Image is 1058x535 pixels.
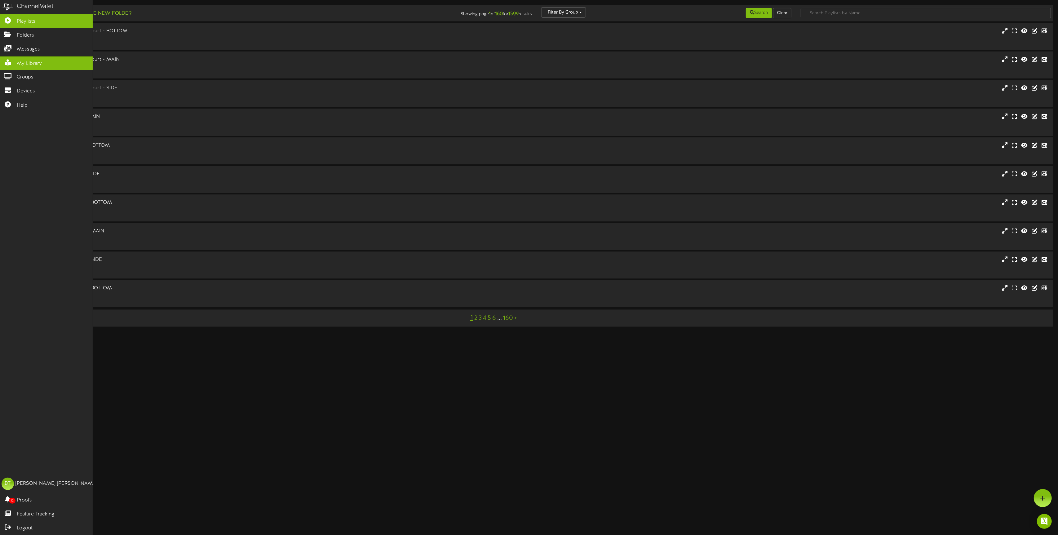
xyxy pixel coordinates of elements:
span: Proofs [17,497,32,504]
strong: 1599 [508,11,519,17]
div: PICKLR BOTTOM ( 16:9 ) [25,35,446,40]
a: ... [497,315,502,322]
div: # 15880 [25,154,446,159]
div: # 15878 [25,126,446,131]
span: Groups [17,74,33,81]
strong: 160 [495,11,503,17]
div: # 16031 [25,69,446,74]
button: Search [746,8,772,18]
span: Logout [17,525,33,532]
div: PICKLR MAIN ( 16:9 ) [25,235,446,240]
span: My Library [17,60,42,67]
div: # 15883 [25,212,446,217]
div: BT [2,478,14,490]
div: Showing page of for results [364,7,537,18]
a: 6 [492,315,496,322]
div: # 16032 [25,97,446,102]
span: Feature Tracking [17,511,54,518]
span: Playlists [17,18,35,25]
div: Albuquerque - Pop Up Court - SIDE [25,85,446,92]
div: PICKLR SIDE ( 16:9 ) [25,92,446,97]
div: Albuquerque - Retail 1 MAIN [25,113,446,120]
button: Clear [773,8,791,18]
span: 12 [9,498,15,504]
button: Create New Folder [72,10,133,17]
div: PICKLR SIDE ( 16:9 ) [25,177,446,183]
div: PICKLR SIDE ( 16:9 ) [25,263,446,269]
div: Albuquerque - Retail 2 - SIDE [25,256,446,263]
strong: 1 [489,11,491,17]
div: # 15881 [25,240,446,245]
span: Folders [17,32,34,39]
span: Help [17,102,28,109]
div: Albuquerque - Retail 2 - BOTTOM [25,199,446,206]
div: # 15882 [25,269,446,274]
a: 2 [474,315,477,322]
a: 160 [503,315,513,322]
div: PICKLR BOTTOM ( 16:9 ) [25,292,446,297]
div: [PERSON_NAME] [PERSON_NAME] [15,480,97,487]
div: PICKLR BOTTOM ( 16:9 ) [25,206,446,212]
div: # 15887 [25,297,446,302]
a: 3 [479,315,482,322]
input: -- Search Playlists by Name -- [801,8,1051,18]
div: Albuquerque - Retail 1- BOTTOM [25,142,446,149]
div: PICKLR MAIN ( 16:9 ) [25,120,446,126]
span: Devices [17,88,35,95]
div: Albuquerque - Retail 2 - MAIN [25,228,446,235]
div: Albuquerque - Retail 3 - BOTTOM [25,285,446,292]
div: PICKLR BOTTOM ( 16:9 ) [25,149,446,154]
span: Messages [17,46,40,53]
div: # 15879 [25,183,446,188]
div: ChannelValet [17,2,54,11]
a: 4 [483,315,486,322]
div: Open Intercom Messenger [1037,514,1052,529]
div: # 16033 [25,40,446,45]
div: Albuquerque - Retail 1- SIDE [25,171,446,178]
a: 5 [488,315,491,322]
button: Filter By Group [541,7,586,18]
div: PICKLR MAIN ( 16:9 ) [25,63,446,69]
a: > [514,315,517,322]
a: 1 [470,314,473,322]
div: Albuquerque - Pop Up Court - BOTTOM [25,28,446,35]
div: Albuquerque - Pop Up Court - MAIN [25,56,446,63]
